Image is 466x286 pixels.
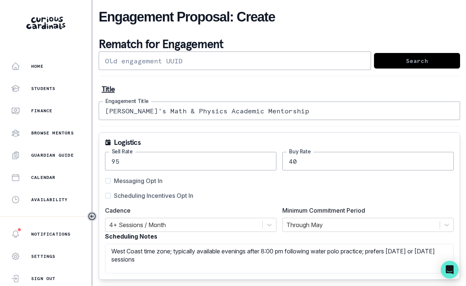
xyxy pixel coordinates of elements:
p: Sign Out [31,276,56,282]
p: Availability [31,197,68,203]
span: Scheduling Incentives Opt In [114,191,193,200]
p: Logistics [114,139,141,146]
input: Old engagement UUID [99,51,371,70]
button: Search [374,53,460,69]
p: Settings [31,253,56,259]
p: Notifications [31,231,71,237]
textarea: West Coast time zone; typically available evenings after 8:00 pm following water polo practice; p... [105,244,454,273]
button: Toggle sidebar [87,212,97,221]
h2: Engagement Proposal: Create [99,9,460,25]
p: Browse Mentors [31,130,74,136]
label: Minimum Commitment Period [282,206,449,215]
p: Finance [31,108,52,114]
div: Open Intercom Messenger [441,261,459,279]
label: Cadence [105,206,272,215]
img: Curious Cardinals Logo [26,17,65,29]
label: Scheduling Notes [105,232,449,241]
p: Guardian Guide [31,152,74,158]
p: Title [102,85,457,93]
p: Students [31,86,56,92]
p: Home [31,63,43,69]
p: Calendar [31,174,56,180]
span: Messaging Opt In [114,176,163,185]
p: Rematch for Engagement [99,37,460,51]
